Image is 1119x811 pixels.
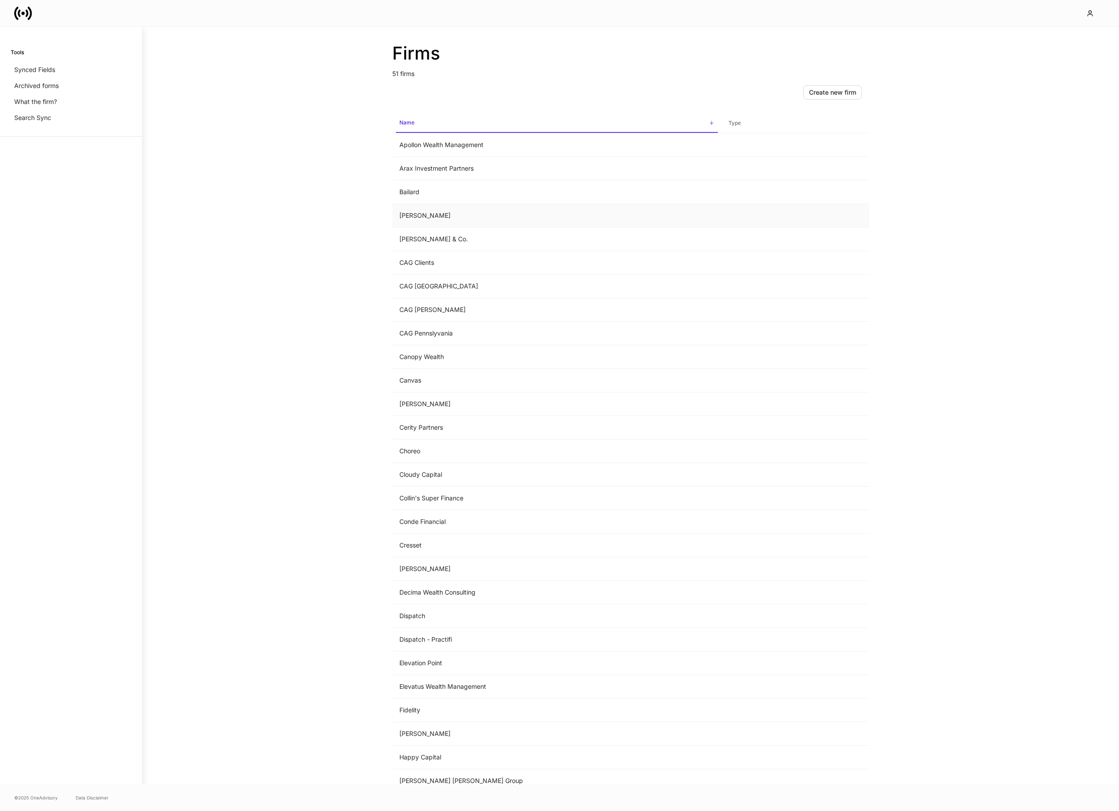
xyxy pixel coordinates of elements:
td: [PERSON_NAME] [392,557,721,581]
td: CAG Clients [392,251,721,275]
td: [PERSON_NAME] [PERSON_NAME] Group [392,769,721,793]
td: [PERSON_NAME] [392,392,721,416]
td: Bailard [392,180,721,204]
a: Archived forms [11,78,131,94]
td: Dispatch [392,604,721,628]
a: Search Sync [11,110,131,126]
td: [PERSON_NAME] [392,204,721,228]
a: Data Disclaimer [76,794,109,801]
td: Cerity Partners [392,416,721,439]
td: Dispatch - Practifi [392,628,721,651]
td: Elevatus Wealth Management [392,675,721,699]
td: Decima Wealth Consulting [392,581,721,604]
p: Synced Fields [14,65,55,74]
p: Archived forms [14,81,59,90]
td: Cresset [392,534,721,557]
span: © 2025 OneAdvisory [14,794,58,801]
span: Name [396,114,718,133]
td: Apollon Wealth Management [392,133,721,157]
td: Conde Financial [392,510,721,534]
h6: Name [399,118,415,127]
p: 51 firms [392,64,869,78]
td: Elevation Point [392,651,721,675]
td: CAG Pennslyvania [392,322,721,345]
td: Cloudy Capital [392,463,721,487]
td: Happy Capital [392,746,721,769]
a: What the firm? [11,94,131,110]
td: CAG [PERSON_NAME] [392,298,721,322]
td: Choreo [392,439,721,463]
td: Collin's Super Finance [392,487,721,510]
td: Fidelity [392,699,721,722]
td: Canvas [392,369,721,392]
td: CAG [GEOGRAPHIC_DATA] [392,275,721,298]
button: Create new firm [803,85,862,100]
p: Search Sync [14,113,51,122]
a: Synced Fields [11,62,131,78]
td: Canopy Wealth [392,345,721,369]
td: [PERSON_NAME] [392,722,721,746]
p: What the firm? [14,97,57,106]
h2: Firms [392,43,869,64]
h6: Tools [11,48,24,56]
h6: Type [729,119,741,127]
span: Type [725,114,865,132]
td: Arax Investment Partners [392,157,721,180]
div: Create new firm [809,89,856,96]
td: [PERSON_NAME] & Co. [392,228,721,251]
